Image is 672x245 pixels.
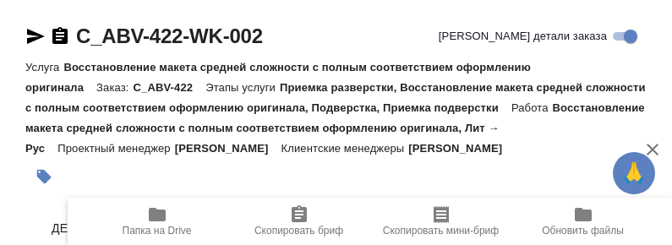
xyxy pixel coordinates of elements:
p: Проектный менеджер [57,142,174,155]
button: Добавить тэг [25,158,63,195]
p: Заказ: [96,81,133,94]
button: Обновить файлы [512,198,654,245]
p: [PERSON_NAME] [408,142,515,155]
span: Скопировать мини-бриф [383,225,499,237]
span: 🙏 [620,155,648,191]
button: Скопировать ссылку для ЯМессенджера [25,26,46,46]
span: [PERSON_NAME] детали заказа [439,28,607,45]
span: Детали [36,218,117,239]
p: Работа [511,101,553,114]
p: Услуга [25,61,63,73]
p: [PERSON_NAME] [175,142,281,155]
p: Клиентские менеджеры [281,142,409,155]
p: Этапы услуги [205,81,280,94]
button: Скопировать мини-бриф [370,198,512,245]
span: Скопировать бриф [254,225,343,237]
span: Обновить файлы [542,225,624,237]
button: Папка на Drive [86,198,228,245]
p: C_ABV-422 [134,81,206,94]
button: Скопировать бриф [228,198,370,245]
p: Восстановление макета средней сложности с полным соответствием оформлению оригинала, Лит → Рус [25,101,645,155]
p: Приемка разверстки, Восстановление макета средней сложности с полным соответствием оформлению ори... [25,81,646,114]
span: Папка на Drive [123,225,192,237]
button: 🙏 [613,152,655,194]
a: C_ABV-422-WK-002 [76,24,263,47]
button: Скопировать ссылку [50,26,70,46]
p: Восстановление макета средней сложности с полным соответствием оформлению оригинала [25,61,531,94]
